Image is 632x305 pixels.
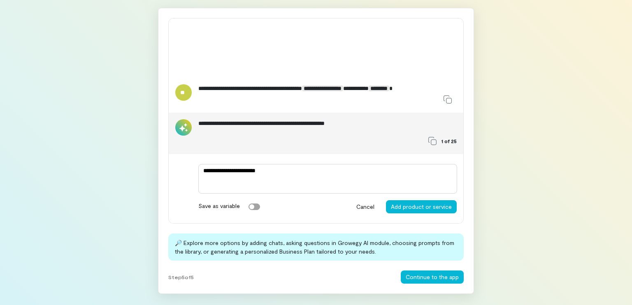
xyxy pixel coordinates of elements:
[441,138,457,144] span: 1 of 25
[386,200,457,213] button: Add product or service
[168,274,194,280] span: Step 5 of 5
[168,233,464,261] div: 🔎 Explore more options by adding chats, asking questions in Growegy AI module, choosing prompts f...
[401,270,464,284] button: Continue to the app
[351,200,379,213] button: Cancel
[198,202,260,210] label: Save as variable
